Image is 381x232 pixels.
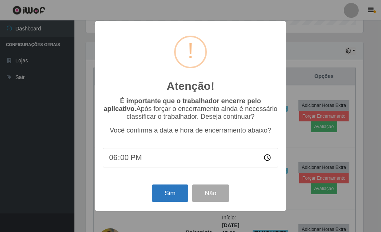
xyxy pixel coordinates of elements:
button: Não [192,184,229,202]
button: Sim [152,184,188,202]
p: Após forçar o encerramento ainda é necessário classificar o trabalhador. Deseja continuar? [103,97,278,121]
h2: Atenção! [167,79,214,93]
p: Você confirma a data e hora de encerramento abaixo? [103,127,278,134]
b: É importante que o trabalhador encerre pelo aplicativo. [103,97,261,112]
